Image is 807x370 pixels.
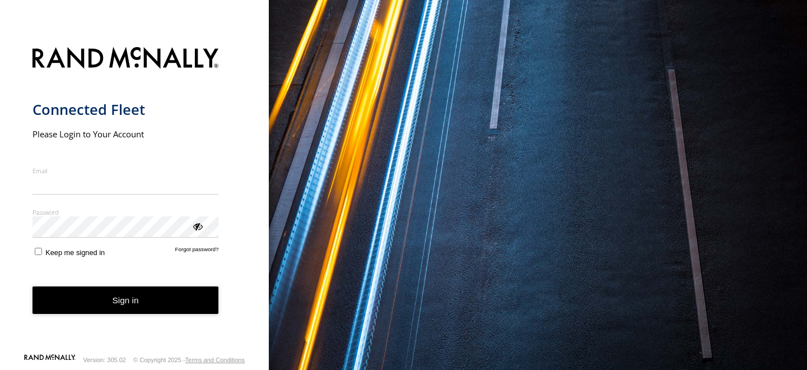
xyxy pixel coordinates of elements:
[133,357,245,363] div: © Copyright 2025 -
[32,128,219,140] h2: Please Login to Your Account
[35,248,42,255] input: Keep me signed in
[32,166,219,175] label: Email
[32,286,219,314] button: Sign in
[32,208,219,216] label: Password
[32,40,237,353] form: main
[32,100,219,119] h1: Connected Fleet
[192,220,203,232] div: ViewPassword
[185,357,245,363] a: Terms and Conditions
[24,354,76,366] a: Visit our Website
[83,357,126,363] div: Version: 305.02
[45,248,105,257] span: Keep me signed in
[32,45,219,73] img: Rand McNally
[175,246,219,257] a: Forgot password?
